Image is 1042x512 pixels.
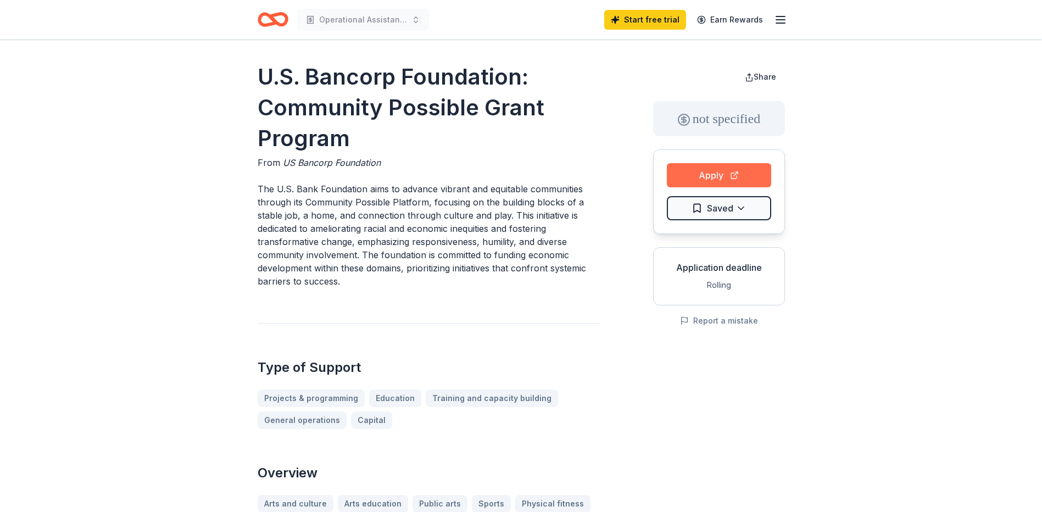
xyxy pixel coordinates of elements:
div: From [258,156,600,169]
div: Rolling [662,279,776,292]
button: Report a mistake [680,314,758,327]
span: US Bancorp Foundation [283,157,381,168]
span: Share [754,72,776,81]
div: Application deadline [662,261,776,274]
h2: Overview [258,464,600,482]
a: Capital [351,411,392,429]
a: Projects & programming [258,389,365,407]
p: The U.S. Bank Foundation aims to advance vibrant and equitable communities through its Community ... [258,182,600,288]
button: Apply [667,163,771,187]
a: Start free trial [604,10,686,30]
button: Share [736,66,785,88]
a: Training and capacity building [426,389,558,407]
span: Saved [707,201,733,215]
a: Earn Rewards [690,10,770,30]
span: Operational Assistance [319,13,407,26]
a: Home [258,7,288,32]
a: General operations [258,411,347,429]
h1: U.S. Bancorp Foundation: Community Possible Grant Program [258,62,600,154]
div: not specified [653,101,785,136]
button: Saved [667,196,771,220]
a: Education [369,389,421,407]
h2: Type of Support [258,359,600,376]
button: Operational Assistance [297,9,429,31]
